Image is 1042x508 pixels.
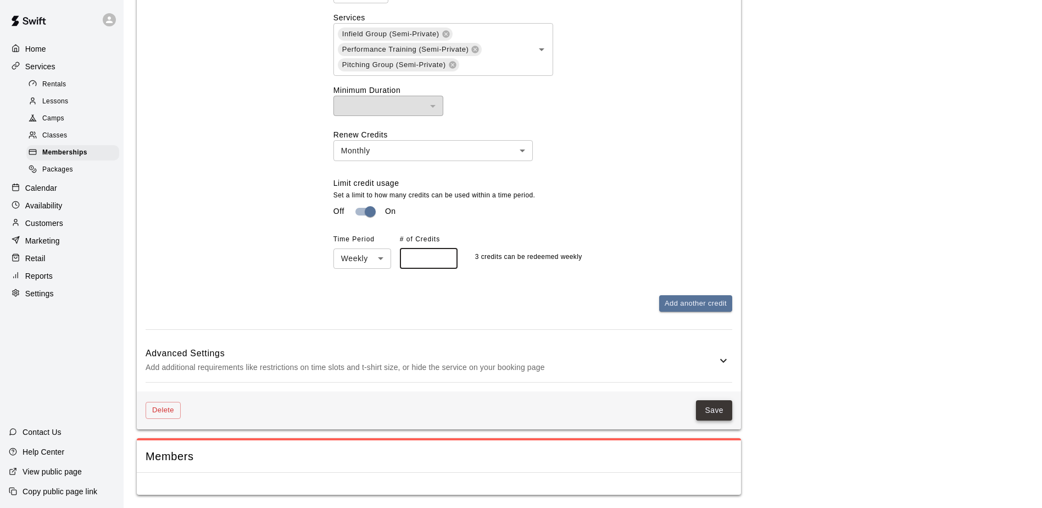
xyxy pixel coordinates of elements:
[25,235,60,246] p: Marketing
[333,179,399,187] label: Limit credit usage
[26,162,124,179] a: Packages
[146,402,181,419] button: Delete
[9,250,115,267] a: Retail
[146,361,717,374] p: Add additional requirements like restrictions on time slots and t-shirt size, or hide the service...
[333,85,732,96] label: Minimum Duration
[26,76,124,93] a: Rentals
[26,93,124,110] a: Lessons
[42,79,66,90] span: Rentals
[23,486,97,497] p: Copy public page link
[26,111,124,128] a: Camps
[400,231,458,249] span: # of Credits
[9,41,115,57] a: Home
[146,346,717,361] h6: Advanced Settings
[333,190,732,201] p: Set a limit to how many credits can be used within a time period.
[42,147,87,158] span: Memberships
[9,268,115,284] a: Reports
[25,270,53,281] p: Reports
[25,43,46,54] p: Home
[42,113,64,124] span: Camps
[26,77,119,92] div: Rentals
[338,58,459,71] div: Pitching Group (Semi-Private)
[25,288,54,299] p: Settings
[26,162,119,178] div: Packages
[338,59,450,70] span: Pitching Group (Semi-Private)
[42,164,73,175] span: Packages
[9,58,115,75] a: Services
[42,130,67,141] span: Classes
[23,427,62,438] p: Contact Us
[42,96,69,107] span: Lessons
[333,231,385,249] span: Time Period
[333,249,391,269] div: Weekly
[659,295,732,312] button: Add another credit
[9,180,115,196] a: Calendar
[23,466,82,477] p: View public page
[25,218,63,229] p: Customers
[25,200,63,211] p: Availability
[26,111,119,126] div: Camps
[9,197,115,214] a: Availability
[338,27,453,41] div: Infield Group (Semi-Private)
[338,43,482,56] div: Performance Training (Semi-Private)
[385,206,396,217] p: On
[146,449,732,464] span: Members
[23,446,64,457] p: Help Center
[25,253,46,264] p: Retail
[26,145,119,161] div: Memberships
[26,145,124,162] a: Memberships
[696,400,732,421] button: Save
[26,128,124,145] a: Classes
[25,61,55,72] p: Services
[333,140,533,161] div: Monthly
[9,285,115,302] a: Settings
[9,215,115,231] a: Customers
[475,252,582,263] p: 3 credits can be redeemed weekly
[534,42,549,57] button: Open
[333,206,344,217] p: Off
[338,44,473,55] span: Performance Training (Semi-Private)
[9,233,115,249] a: Marketing
[338,29,444,40] span: Infield Group (Semi-Private)
[333,130,388,139] label: Renew Credits
[26,94,119,109] div: Lessons
[333,12,732,23] label: Services
[146,339,732,382] div: Advanced SettingsAdd additional requirements like restrictions on time slots and t-shirt size, or...
[26,128,119,143] div: Classes
[25,183,57,194] p: Calendar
